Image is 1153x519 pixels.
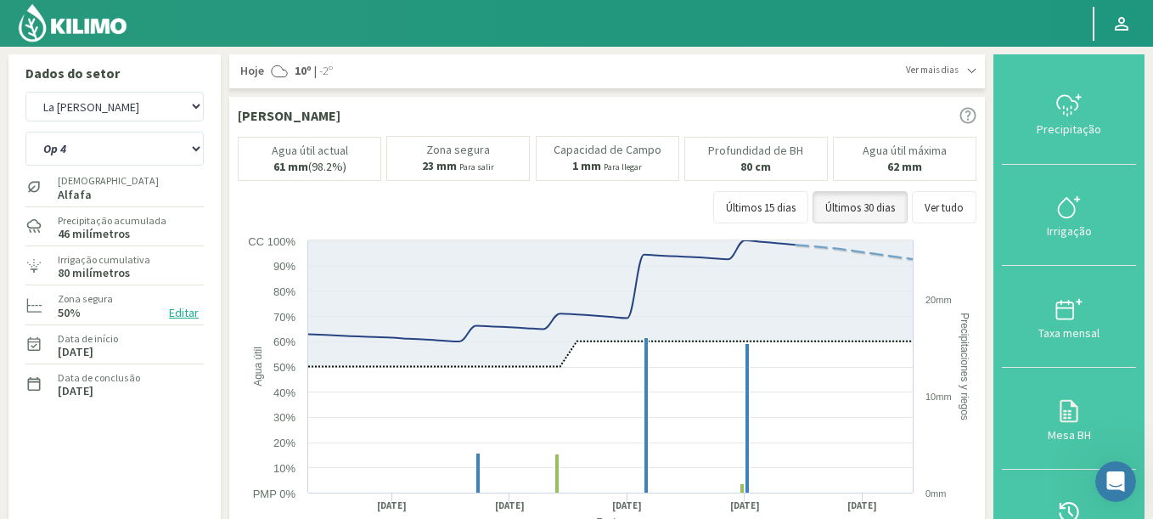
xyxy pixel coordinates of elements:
[295,63,312,78] strong: 10º
[422,158,457,173] b: 23 mm
[959,313,970,420] text: Precipitaciones y riegos
[317,63,333,80] span: -2º
[25,65,120,82] font: Dados do setor
[273,161,346,173] p: (98.2%)
[169,305,199,320] font: Editar
[58,332,118,345] font: Data de início
[740,159,771,174] b: 80 cm
[58,174,159,187] font: [DEMOGRAPHIC_DATA]
[273,285,295,298] text: 80%
[273,260,295,273] text: 90%
[495,499,525,512] text: [DATE]
[426,144,490,156] p: Zona segura
[925,488,946,499] text: 0mm
[164,303,204,323] button: Editar
[58,187,92,202] font: Alfafa
[17,3,128,43] img: Agricultura
[459,161,494,172] small: Para salir
[713,191,808,223] button: Últimos 15 dias
[58,305,81,320] font: 50%
[604,161,642,172] small: Para llegar
[273,386,295,399] text: 40%
[58,344,93,359] font: [DATE]
[906,64,959,76] font: Ver mais dias
[863,144,947,157] p: Agua útil máxima
[1048,427,1091,443] font: Mesa BH
[273,437,295,449] text: 20%
[58,265,130,280] font: 80 milímetros
[272,144,348,157] p: Agua útil actual
[726,200,796,215] font: Últimos 15 dias
[1002,63,1136,165] button: Precipitação
[847,499,877,512] text: [DATE]
[58,253,150,266] font: Irrigação cumulativa
[240,63,264,78] font: Hoje
[1038,325,1100,341] font: Taxa mensal
[572,158,601,173] b: 1 mm
[58,214,166,227] font: Precipitação acumulada
[925,295,952,305] text: 20mm
[1002,165,1136,267] button: Irrigação
[58,383,93,398] font: [DATE]
[887,159,922,174] b: 62 mm
[273,361,295,374] text: 50%
[1095,461,1136,502] iframe: Chat ao vivo do Intercom
[314,63,317,78] font: |
[252,347,264,386] text: Agua útil
[58,226,130,241] font: 46 milímetros
[912,191,976,223] button: Ver tudo
[58,371,140,384] font: Data de conclusão
[825,200,895,215] font: Últimos 30 dias
[1002,368,1136,470] button: Mesa BH
[1002,266,1136,368] button: Taxa mensal
[377,499,407,512] text: [DATE]
[612,499,642,512] text: [DATE]
[813,191,908,223] button: Últimos 30 dias
[273,411,295,424] text: 30%
[925,200,964,215] font: Ver tudo
[1037,121,1101,137] font: Precipitação
[273,311,295,324] text: 70%
[925,392,952,402] text: 10mm
[253,488,296,500] text: PMP 0%
[273,159,308,174] b: 61 mm
[273,336,295,348] text: 60%
[730,499,760,512] text: [DATE]
[238,107,340,124] font: [PERSON_NAME]
[554,144,661,156] p: Capacidad de Campo
[248,235,295,248] text: CC 100%
[1047,223,1092,239] font: Irrigação
[708,144,803,157] p: Profundidad de BH
[273,462,295,475] text: 10%
[58,291,113,307] label: Zona segura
